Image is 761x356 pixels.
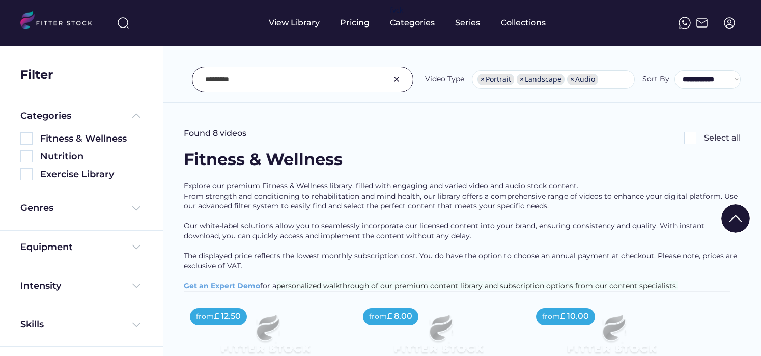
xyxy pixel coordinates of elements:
[477,74,514,85] li: Portrait
[567,74,598,85] li: Audio
[184,148,343,171] div: Fitness & Wellness
[340,17,370,29] div: Pricing
[517,74,565,85] li: Landscape
[130,280,143,292] img: Frame%20%284%29.svg
[696,17,708,29] img: Frame%2051.svg
[481,76,485,83] span: ×
[520,76,524,83] span: ×
[20,11,101,32] img: LOGO.svg
[20,241,73,254] div: Equipment
[214,311,241,322] div: £ 12.50
[455,17,481,29] div: Series
[390,17,435,29] div: Categories
[542,312,560,322] div: from
[184,281,260,290] a: Get an Expert Demo
[679,17,691,29] img: meteor-icons_whatsapp%20%281%29.svg
[269,17,320,29] div: View Library
[570,76,574,83] span: ×
[721,204,750,233] img: Group%201000002322%20%281%29.svg
[723,17,736,29] img: profile-circle.svg
[20,318,46,331] div: Skills
[718,315,751,346] iframe: chat widget
[20,280,61,292] div: Intensity
[196,312,214,322] div: from
[20,132,33,145] img: Rectangle%205126.svg
[20,202,53,214] div: Genres
[184,181,741,291] div: Explore our premium Fitness & Wellness library, filled with engaging and varied video and audio s...
[390,5,403,15] div: fvck
[130,319,143,331] img: Frame%20%284%29.svg
[40,132,143,145] div: Fitness & Wellness
[130,202,143,214] img: Frame%20%284%29.svg
[20,168,33,180] img: Rectangle%205126.svg
[560,311,589,322] div: £ 10.00
[425,74,464,85] div: Video Type
[20,109,71,122] div: Categories
[130,241,143,253] img: Frame%20%284%29.svg
[40,150,143,163] div: Nutrition
[276,281,678,290] span: personalized walkthrough of our premium content library and subscription options from our content...
[501,17,546,29] div: Collections
[20,66,53,84] div: Filter
[130,109,143,122] img: Frame%20%285%29.svg
[40,168,143,181] div: Exercise Library
[117,17,129,29] img: search-normal%203.svg
[390,73,403,86] img: Group%201000002326.svg
[184,251,739,270] span: The displayed price reflects the lowest monthly subscription cost. You do have the option to choo...
[684,132,696,144] img: Rectangle%205126.svg
[642,74,669,85] div: Sort By
[20,150,33,162] img: Rectangle%205126.svg
[704,132,741,144] div: Select all
[184,128,246,139] div: Found 8 videos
